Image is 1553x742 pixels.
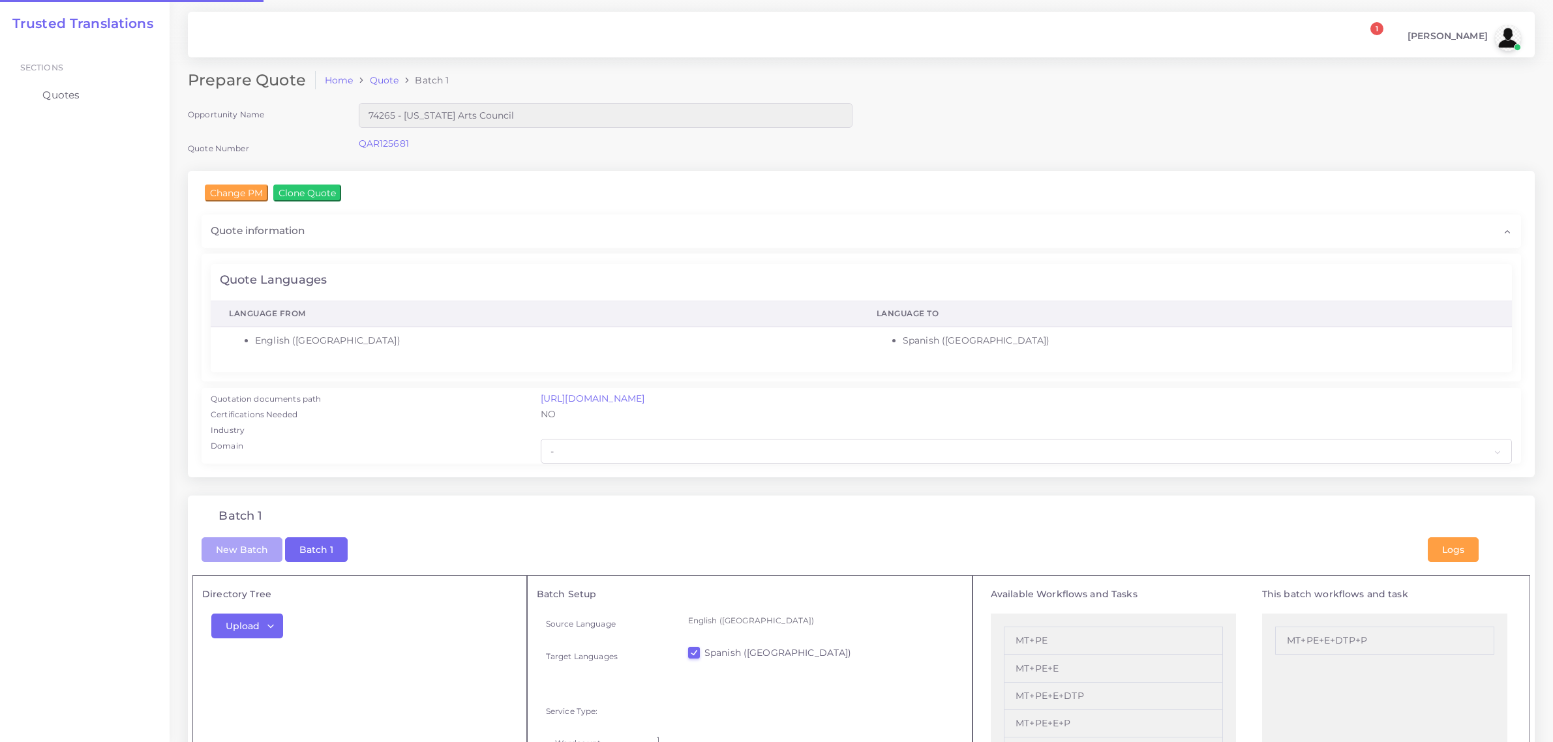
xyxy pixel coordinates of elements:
[211,424,245,436] label: Industry
[211,301,858,327] th: Language From
[1370,22,1383,35] span: 1
[903,334,1494,348] li: Spanish ([GEOGRAPHIC_DATA])
[285,537,348,562] button: Batch 1
[1004,655,1223,682] li: MT+PE+E
[20,63,63,72] span: Sections
[3,16,153,31] a: Trusted Translations
[202,537,282,562] button: New Batch
[1004,627,1223,655] li: MT+PE
[537,589,963,600] h5: Batch Setup
[205,185,268,201] input: Change PM
[1428,537,1479,562] button: Logs
[211,614,283,638] button: Upload
[541,393,645,404] a: [URL][DOMAIN_NAME]
[211,440,243,452] label: Domain
[255,334,840,348] li: English ([GEOGRAPHIC_DATA])
[399,74,449,87] li: Batch 1
[1359,29,1381,47] a: 1
[219,509,262,524] h4: Batch 1
[188,109,264,120] label: Opportunity Name
[370,74,399,87] a: Quote
[202,589,517,600] h5: Directory Tree
[188,143,249,154] label: Quote Number
[1275,627,1494,655] li: MT+PE+E+DTP+P
[202,215,1521,247] div: Quote information
[1004,710,1223,737] li: MT+PE+E+P
[991,589,1236,600] h5: Available Workflows and Tasks
[188,71,316,90] h2: Prepare Quote
[211,224,305,238] span: Quote information
[1262,589,1507,600] h5: This batch workflows and task
[546,705,598,717] label: Service Type:
[1442,544,1464,556] span: Logs
[211,409,297,421] label: Certifications Needed
[1408,31,1488,40] span: [PERSON_NAME]
[532,408,1521,423] div: NO
[1401,25,1526,51] a: [PERSON_NAME]avatar
[546,651,618,662] label: Target Languages
[704,646,852,659] label: Spanish ([GEOGRAPHIC_DATA])
[688,614,954,627] p: English ([GEOGRAPHIC_DATA])
[273,185,341,201] input: Clone Quote
[220,273,327,288] h4: Quote Languages
[546,618,616,629] label: Source Language
[10,82,160,109] a: Quotes
[1004,683,1223,710] li: MT+PE+E+DTP
[202,542,282,554] a: New Batch
[1495,25,1521,51] img: avatar
[325,74,354,87] a: Home
[858,301,1512,327] th: Language To
[211,393,321,405] label: Quotation documents path
[42,88,80,102] span: Quotes
[285,542,348,554] a: Batch 1
[359,138,409,149] a: QAR125681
